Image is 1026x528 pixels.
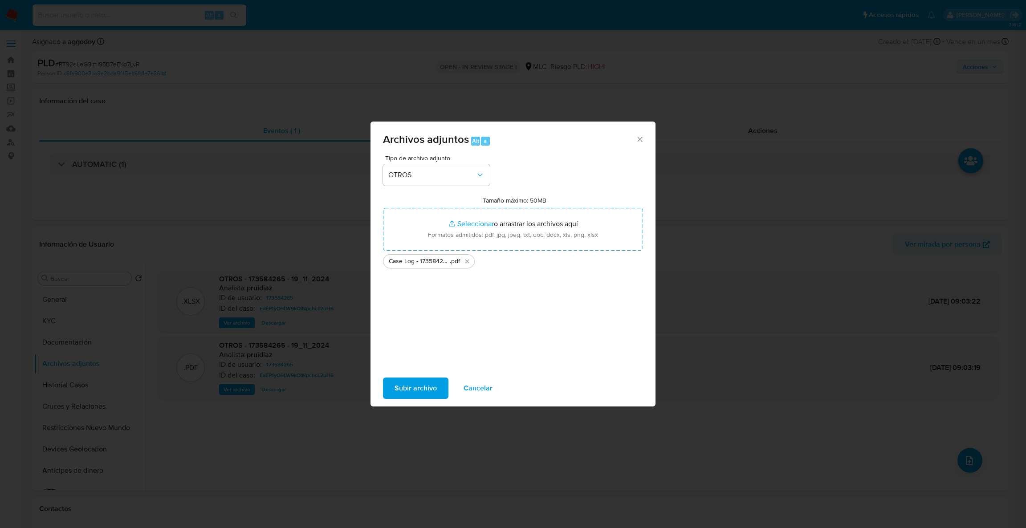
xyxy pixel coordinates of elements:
[483,196,546,204] label: Tamaño máximo: 50MB
[383,378,448,399] button: Subir archivo
[383,251,643,268] ul: Archivos seleccionados
[450,257,460,266] span: .pdf
[388,171,476,179] span: OTROS
[462,256,472,267] button: Eliminar Case Log - 173584265.pdf
[385,155,492,161] span: Tipo de archivo adjunto
[635,135,643,143] button: Cerrar
[383,164,490,186] button: OTROS
[464,378,493,398] span: Cancelar
[389,257,450,266] span: Case Log - 173584265
[472,137,479,145] span: Alt
[452,378,504,399] button: Cancelar
[395,378,437,398] span: Subir archivo
[484,137,487,145] span: a
[383,131,469,147] span: Archivos adjuntos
